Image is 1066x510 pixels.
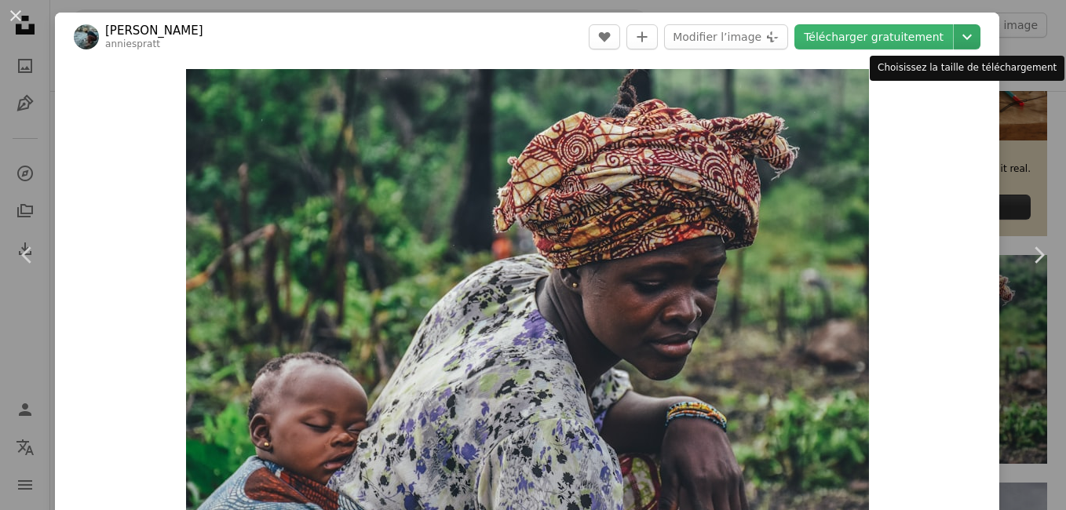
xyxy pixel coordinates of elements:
[105,23,203,38] a: [PERSON_NAME]
[589,24,620,49] button: J’aime
[626,24,658,49] button: Ajouter à la collection
[954,24,980,49] button: Choisissez la taille de téléchargement
[1011,180,1066,330] a: Suivant
[74,24,99,49] img: Accéder au profil de Annie Spratt
[105,38,160,49] a: anniespratt
[794,24,953,49] a: Télécharger gratuitement
[664,24,788,49] button: Modifier l’image
[870,56,1064,81] div: Choisissez la taille de téléchargement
